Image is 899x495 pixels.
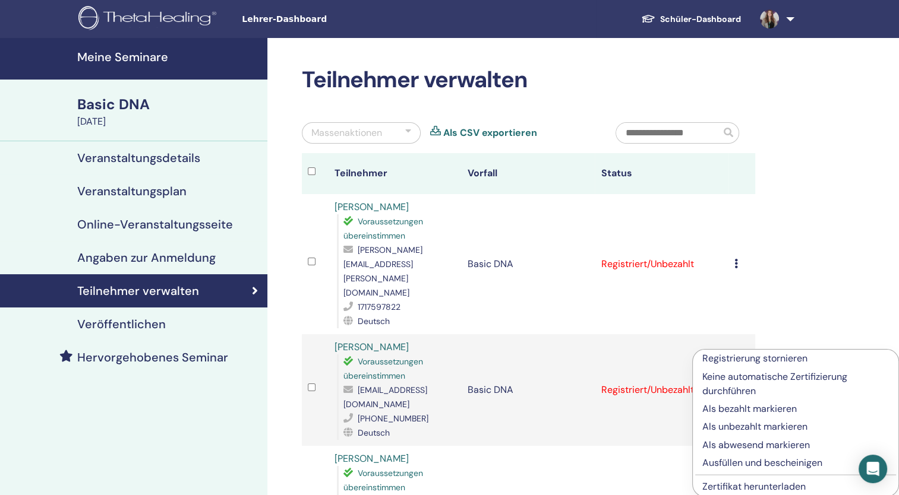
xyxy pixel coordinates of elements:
h4: Veröffentlichen [77,317,166,331]
p: Als abwesend markieren [702,438,889,452]
th: Vorfall [462,153,595,194]
h2: Teilnehmer verwalten [302,66,755,94]
span: [PHONE_NUMBER] [358,413,428,424]
span: [EMAIL_ADDRESS][DOMAIN_NAME] [343,385,427,410]
span: Lehrer-Dashboard [242,13,420,26]
div: Basic DNA [77,94,260,115]
td: Basic DNA [462,334,595,446]
a: Zertifikat herunterladen [702,480,806,493]
p: Als bezahlt markieren [702,402,889,416]
td: Basic DNA [462,194,595,334]
h4: Teilnehmer verwalten [77,284,199,298]
a: Basic DNA[DATE] [70,94,267,129]
img: logo.png [78,6,220,33]
th: Status [595,153,728,194]
h4: Veranstaltungsplan [77,184,187,198]
a: [PERSON_NAME] [335,341,409,353]
h4: Online-Veranstaltungsseite [77,217,233,231]
span: Deutsch [358,427,390,438]
p: Registrierung stornieren [702,351,889,366]
span: [PERSON_NAME][EMAIL_ADDRESS][PERSON_NAME][DOMAIN_NAME] [343,245,422,298]
a: [PERSON_NAME] [335,201,409,213]
span: Voraussetzungen übereinstimmen [343,356,423,381]
p: Keine automatische Zertifizierung durchführen [702,370,889,398]
th: Teilnehmer [329,153,462,194]
span: Deutsch [358,316,390,326]
p: Als unbezahlt markieren [702,420,889,434]
a: [PERSON_NAME] [335,452,409,465]
span: 1717597822 [358,302,400,312]
img: graduation-cap-white.svg [641,14,655,24]
a: Als CSV exportieren [443,126,537,140]
h4: Angaben zur Anmeldung [77,250,216,265]
a: Schüler-Dashboard [632,8,750,30]
div: Open Intercom Messenger [859,455,887,483]
div: [DATE] [77,115,260,129]
div: Massenaktionen [311,126,382,140]
p: Ausfüllen und bescheinigen [702,456,889,470]
h4: Meine Seminare [77,50,260,64]
h4: Hervorgehobenes Seminar [77,350,228,364]
span: Voraussetzungen übereinstimmen [343,216,423,241]
img: default.jpg [760,9,779,28]
h4: Veranstaltungsdetails [77,151,200,165]
span: Voraussetzungen übereinstimmen [343,468,423,493]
